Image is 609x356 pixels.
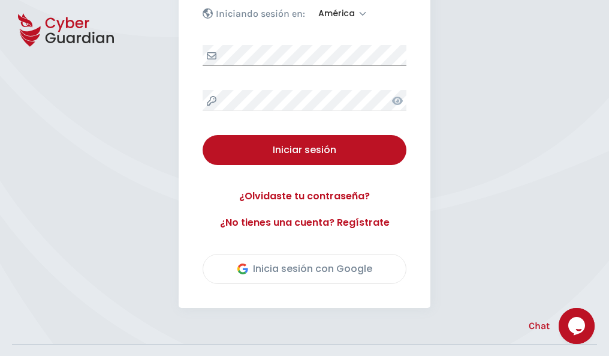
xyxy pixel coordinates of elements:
iframe: chat widget [559,308,597,344]
button: Iniciar sesión [203,135,406,165]
span: Chat [529,319,550,333]
a: ¿Olvidaste tu contraseña? [203,189,406,204]
div: Inicia sesión con Google [237,262,372,276]
button: Inicia sesión con Google [203,254,406,284]
a: ¿No tienes una cuenta? Regístrate [203,216,406,230]
div: Iniciar sesión [212,143,397,157]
